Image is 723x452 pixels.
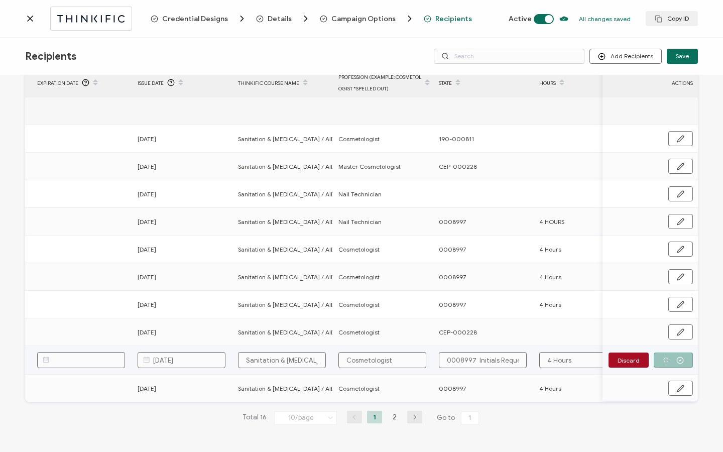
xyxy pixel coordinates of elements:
span: Nail Technician [338,188,382,200]
li: 1 [367,411,382,423]
span: Campaign Options [331,15,396,23]
span: 4 Hours [539,244,561,255]
span: [DATE] [138,299,156,310]
span: CEP-000228 [439,326,477,338]
button: Save [667,49,698,64]
span: [DATE] [138,216,156,228]
span: Sanitation & [MEDICAL_DATA] / AIDS Refresher Course [238,299,390,310]
span: 4 Hours [539,299,561,310]
span: 190-000811 [439,133,474,145]
div: Hours [534,74,635,91]
span: [DATE] [138,383,156,394]
button: Add Recipients [589,49,662,64]
span: 0008997 [439,383,466,394]
span: Details [268,15,292,23]
span: Cosmetologist [338,383,380,394]
span: 0008997 [439,216,466,228]
div: Profession (Example: cosmetologist *spelled out) [333,71,434,94]
span: Recipients [25,50,76,63]
span: 0008997 [439,271,466,283]
span: Recipients [435,15,472,23]
span: 4 Hours [539,271,561,283]
span: Cosmetologist [338,271,380,283]
span: Credential Designs [151,14,247,24]
span: Sanitation & [MEDICAL_DATA] / AIDS Refresher Course [238,161,390,172]
span: Campaign Options [320,14,415,24]
span: Sanitation & [MEDICAL_DATA] / AIDS Refresher Course [238,383,390,394]
li: 2 [387,411,402,423]
span: Sanitation & [MEDICAL_DATA] / AIDS Refresher Course [238,188,390,200]
span: [DATE] [138,133,156,145]
span: Active [509,15,532,23]
span: Credential Designs [162,15,228,23]
span: [DATE] [138,326,156,338]
span: Details [256,14,311,24]
span: Expiration Date [37,77,78,89]
button: Discard [609,353,649,368]
p: All changes saved [579,15,631,23]
span: 4 HOURS [539,216,564,228]
span: Total 16 [243,411,267,425]
span: Go to [437,411,481,425]
span: Sanitation & [MEDICAL_DATA] / AIDS Refresher Course [238,326,390,338]
span: Sanitation & [MEDICAL_DATA] / AIDS Refresher Course [238,216,390,228]
div: State [434,74,534,91]
div: Thinkific Course Name [233,74,333,91]
span: Save [676,53,689,59]
iframe: Chat Widget [673,404,723,452]
input: Select [274,411,337,425]
span: Copy ID [655,15,689,23]
span: Sanitation & [MEDICAL_DATA] / AIDS Refresher Course [238,133,390,145]
div: Breadcrumb [151,14,472,24]
span: [DATE] [138,188,156,200]
span: Cosmetologist [338,133,380,145]
span: Sanitation & [MEDICAL_DATA] / AIDS Refresher Course [238,244,390,255]
span: Cosmetologist [338,299,380,310]
span: 0008997 [439,244,466,255]
span: Master Cosmetologist [338,161,401,172]
span: Issue Date [138,77,164,89]
span: [DATE] [138,271,156,283]
img: thinkific.svg [56,13,127,25]
span: 4 Hours [539,383,561,394]
span: [DATE] [138,161,156,172]
span: [DATE] [138,244,156,255]
button: Copy ID [646,11,698,26]
div: ACTIONS [602,77,698,89]
span: 0008997 [439,299,466,310]
span: CEP-000228 [439,161,477,172]
input: Search [434,49,584,64]
span: Sanitation & [MEDICAL_DATA] / AIDS Refresher Course [238,271,390,283]
span: Recipients [424,15,472,23]
span: Cosmetologist [338,326,380,338]
span: Nail Technician [338,216,382,228]
span: Cosmetologist [338,244,380,255]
